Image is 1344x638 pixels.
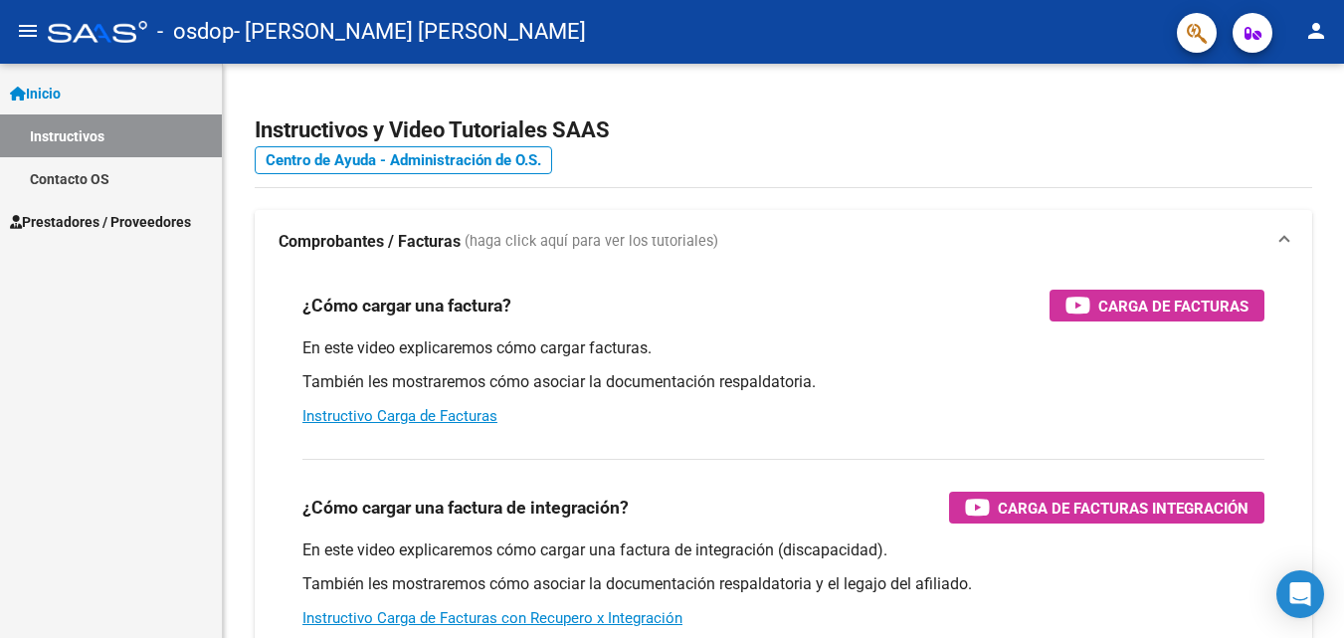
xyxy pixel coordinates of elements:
[279,231,461,253] strong: Comprobantes / Facturas
[1098,294,1248,319] span: Carga de Facturas
[465,231,718,253] span: (haga click aquí para ver los tutoriales)
[302,494,629,522] h3: ¿Cómo cargar una factura de integración?
[302,573,1264,595] p: También les mostraremos cómo asociar la documentación respaldatoria y el legajo del afiliado.
[1050,290,1264,321] button: Carga de Facturas
[1276,570,1324,618] div: Open Intercom Messenger
[157,10,234,54] span: - osdop
[302,407,497,425] a: Instructivo Carga de Facturas
[302,609,682,627] a: Instructivo Carga de Facturas con Recupero x Integración
[302,337,1264,359] p: En este video explicaremos cómo cargar facturas.
[255,146,552,174] a: Centro de Ayuda - Administración de O.S.
[16,19,40,43] mat-icon: menu
[302,292,511,319] h3: ¿Cómo cargar una factura?
[302,539,1264,561] p: En este video explicaremos cómo cargar una factura de integración (discapacidad).
[234,10,586,54] span: - [PERSON_NAME] [PERSON_NAME]
[255,111,1312,149] h2: Instructivos y Video Tutoriales SAAS
[10,83,61,105] span: Inicio
[1304,19,1328,43] mat-icon: person
[949,492,1264,524] button: Carga de Facturas Integración
[998,496,1248,521] span: Carga de Facturas Integración
[302,371,1264,393] p: También les mostraremos cómo asociar la documentación respaldatoria.
[255,210,1312,274] mat-expansion-panel-header: Comprobantes / Facturas (haga click aquí para ver los tutoriales)
[10,211,191,233] span: Prestadores / Proveedores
